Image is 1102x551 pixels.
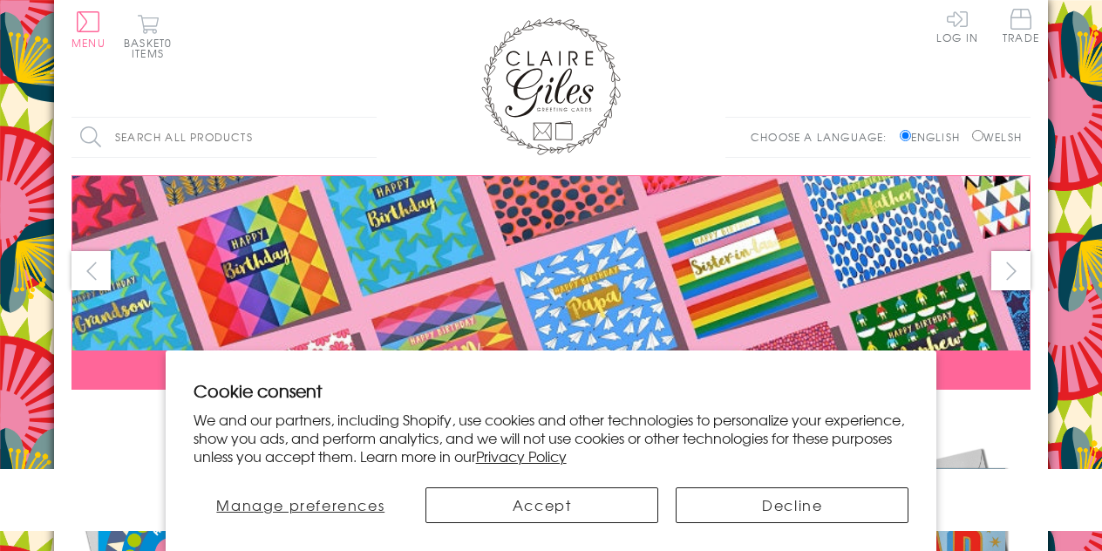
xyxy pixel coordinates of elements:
input: Welsh [972,130,983,141]
span: Menu [71,35,105,51]
p: We and our partners, including Shopify, use cookies and other technologies to personalize your ex... [194,411,909,465]
button: next [991,251,1031,290]
label: English [900,129,969,145]
span: Trade [1003,9,1039,43]
p: Choose a language: [751,129,896,145]
span: Manage preferences [216,494,384,515]
input: Search all products [71,118,377,157]
button: Manage preferences [194,487,408,523]
label: Welsh [972,129,1022,145]
a: Privacy Policy [476,446,567,466]
button: Menu [71,11,105,48]
a: Log In [936,9,978,43]
img: Claire Giles Greetings Cards [481,17,621,155]
button: Accept [425,487,658,523]
input: English [900,130,911,141]
h2: Cookie consent [194,378,909,403]
div: Carousel Pagination [71,403,1031,430]
a: Trade [1003,9,1039,46]
button: Basket0 items [124,14,172,58]
button: Decline [676,487,908,523]
input: Search [359,118,377,157]
span: 0 items [132,35,172,61]
button: prev [71,251,111,290]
